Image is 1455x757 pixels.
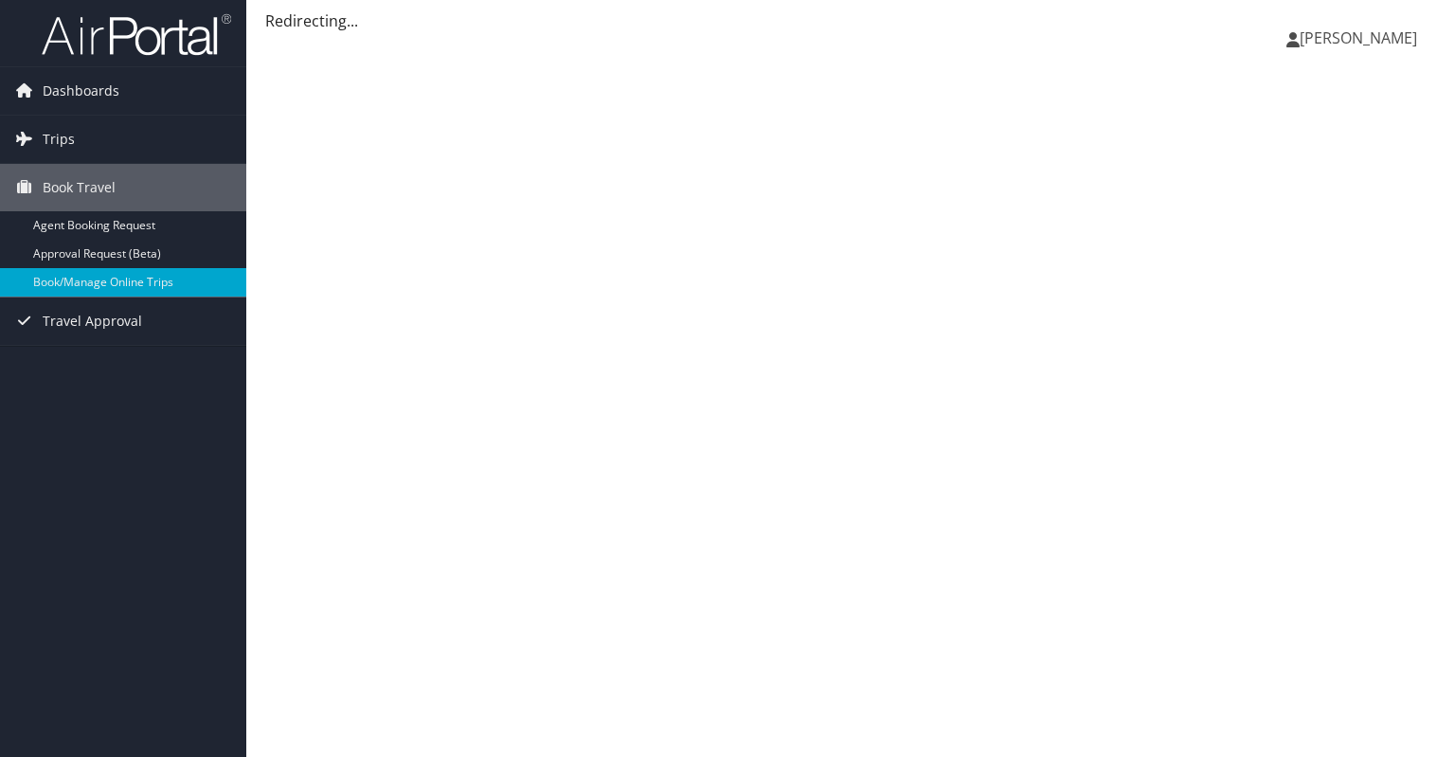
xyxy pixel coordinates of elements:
span: [PERSON_NAME] [1300,27,1417,48]
img: airportal-logo.png [42,12,231,57]
span: Travel Approval [43,297,142,345]
div: Redirecting... [265,9,1436,32]
a: [PERSON_NAME] [1286,9,1436,66]
span: Dashboards [43,67,119,115]
span: Trips [43,116,75,163]
span: Book Travel [43,164,116,211]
